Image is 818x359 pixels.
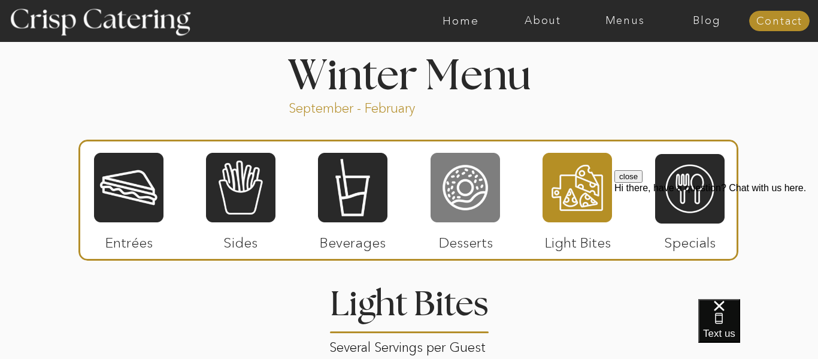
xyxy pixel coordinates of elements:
h1: Winter Menu [243,56,575,91]
a: Home [420,15,502,27]
p: Entrées [89,222,169,257]
p: Sides [201,222,280,257]
a: Menus [584,15,666,27]
p: September - February [289,99,453,113]
p: Desserts [426,222,505,257]
p: Beverages [313,222,392,257]
a: About [502,15,584,27]
a: Contact [749,16,810,28]
p: Several Servings per Guest [329,336,489,349]
a: Blog [666,15,748,27]
iframe: podium webchat widget prompt [614,170,818,314]
p: Light Bites [538,222,617,257]
iframe: podium webchat widget bubble [698,299,818,359]
h2: Light Bites [325,288,493,311]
